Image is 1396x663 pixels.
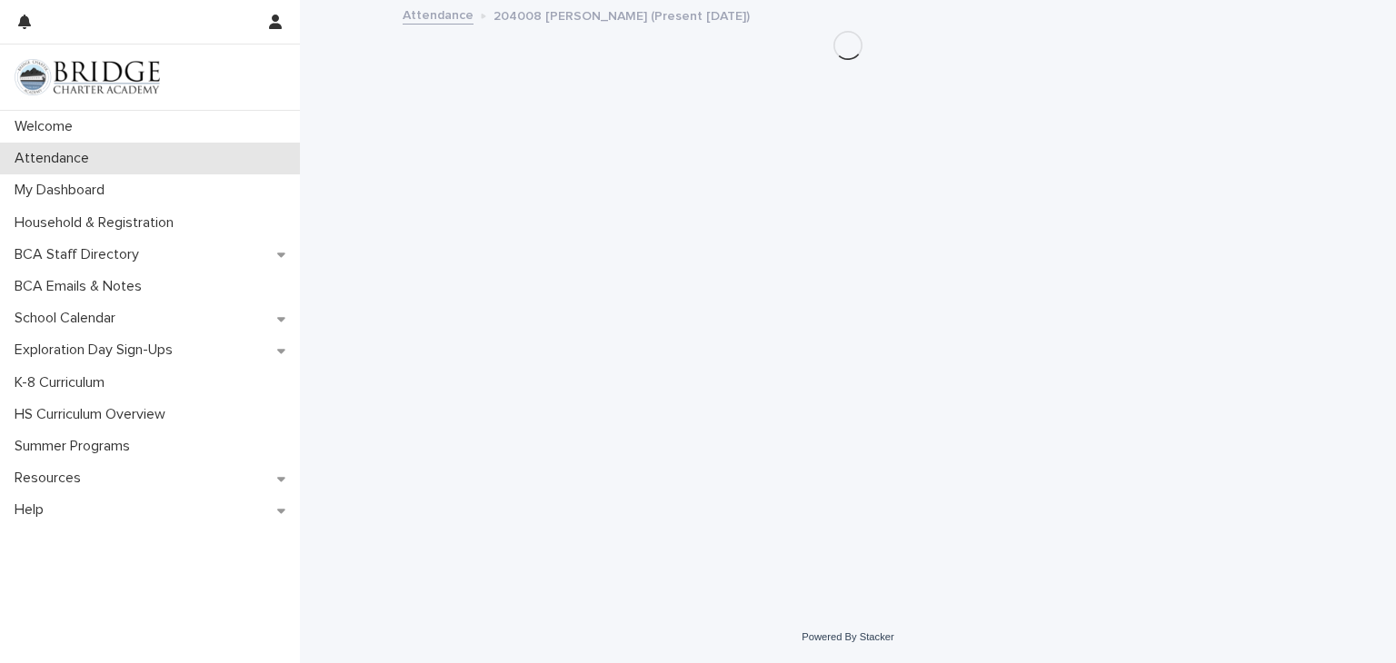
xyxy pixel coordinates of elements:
[7,182,119,199] p: My Dashboard
[7,278,156,295] p: BCA Emails & Notes
[7,150,104,167] p: Attendance
[7,501,58,519] p: Help
[802,631,893,642] a: Powered By Stacker
[7,438,145,455] p: Summer Programs
[7,341,187,359] p: Exploration Day Sign-Ups
[15,59,160,95] img: V1C1m3IdTEidaUdm9Hs0
[494,5,750,25] p: 204008 [PERSON_NAME] (Present [DATE])
[7,214,188,232] p: Household & Registration
[7,374,119,391] p: K-8 Curriculum
[7,310,130,327] p: School Calendar
[7,470,95,487] p: Resources
[7,118,87,135] p: Welcome
[7,246,154,263] p: BCA Staff Directory
[7,406,180,423] p: HS Curriculum Overview
[403,4,474,25] a: Attendance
